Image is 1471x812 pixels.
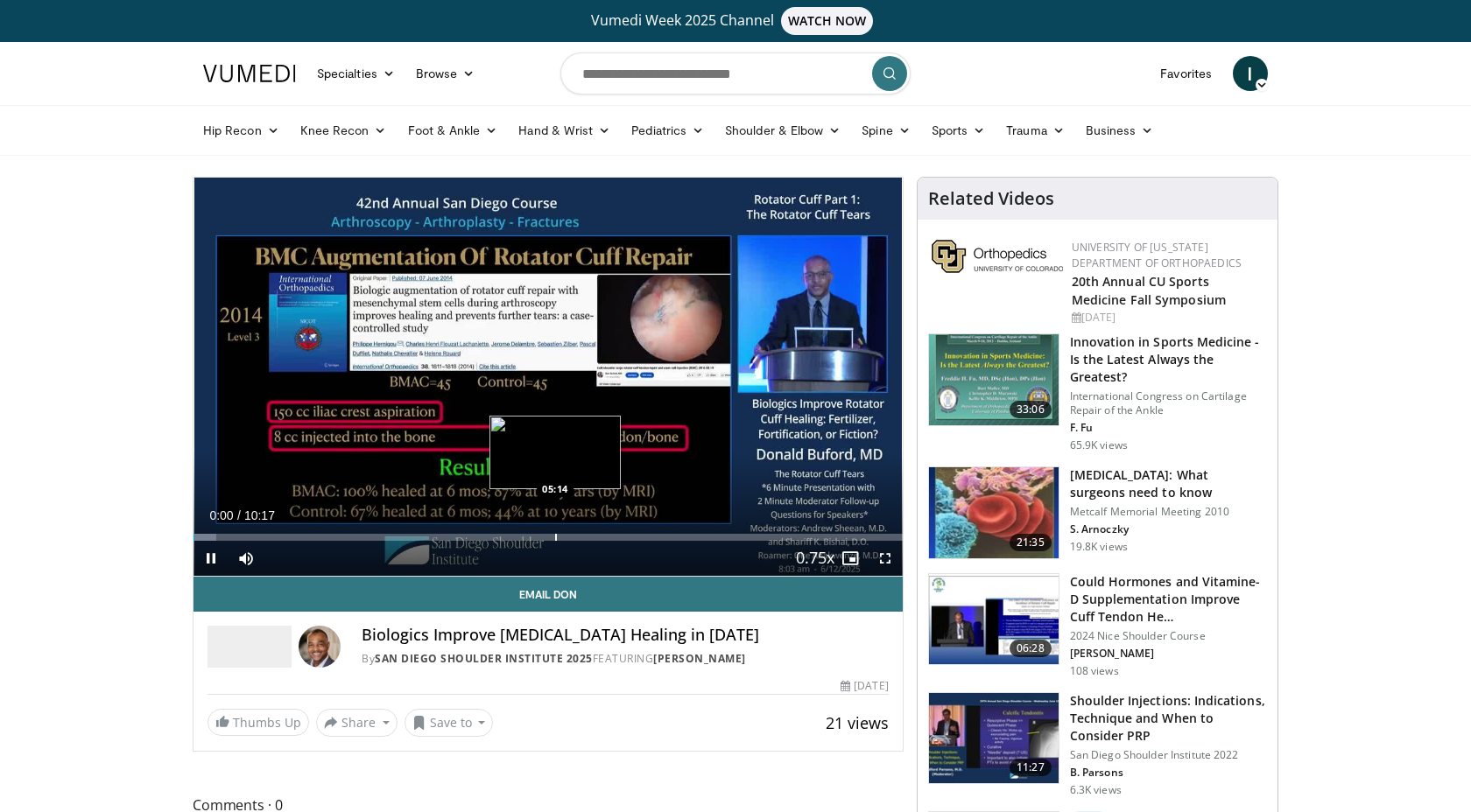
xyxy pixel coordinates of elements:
[851,113,920,148] a: Spine
[206,7,1265,35] a: Vumedi Week 2025 ChannelWATCH NOW
[929,334,1059,425] img: Title_Dublin_VuMedi_1.jpg.150x105_q85_crop-smart_upscale.jpg
[826,712,889,733] span: 21 views
[193,113,290,148] a: Hip Recon
[194,541,229,576] button: Pause
[1010,640,1052,657] span: 06:28
[244,508,275,522] span: 10:17
[1072,273,1226,308] a: 20th Annual CU Sports Medicine Fall Symposium
[229,541,264,576] button: Mute
[833,541,868,576] button: Enable picture-in-picture mode
[798,541,833,576] button: Playback Rate
[1070,647,1267,661] p: [PERSON_NAME]
[508,113,621,148] a: Hand & Wrist
[1070,692,1267,745] h3: Shoulder Injections: Indications, Technique and When to Consider PRP
[1072,310,1263,325] div: [DATE]
[1075,113,1165,148] a: Business
[781,7,874,35] span: WATCH NOW
[921,113,996,148] a: Sports
[929,693,1059,784] img: 0c794cab-9135-4761-9c1d-251fe1ec8b0b.150x105_q85_crop-smart_upscale.jpg
[1070,573,1267,626] h3: Could Hormones and Vitamine-D Supplementation Improve Cuff Tendon He…
[1070,389,1267,417] p: International Congress on Cartilage Repair of the Ankle
[362,651,889,667] div: By FEATURING
[208,709,309,736] a: Thumbs Up
[1070,766,1267,780] p: B. Parsons
[1070,629,1267,643] p: 2024 Nice Shoulder Course
[194,178,903,577] video-js: Video Player
[405,56,486,91] a: Browse
[714,113,851,148] a: Shoulder & Elbow
[929,574,1059,665] img: 17de1c7f-59a1-4573-aa70-5b679b1889c6.150x105_q85_crop-smart_upscale.jpg
[375,651,593,666] a: San Diego Shoulder Institute 2025
[929,467,1059,558] img: plasma_3.png.150x105_q85_crop-smart_upscale.jpg
[1010,401,1052,418] span: 33:06
[1070,522,1267,536] p: S. Arnoczky
[996,113,1075,148] a: Trauma
[1070,333,1267,386] h3: Innovation in Sports Medicine - Is the Latest Always the Greatest?
[489,416,621,489] img: image.jpeg
[928,573,1267,678] a: 06:28 Could Hormones and Vitamine-D Supplementation Improve Cuff Tendon He… 2024 Nice Shoulder Co...
[928,333,1267,452] a: 33:06 Innovation in Sports Medicine - Is the Latest Always the Greatest? International Congress o...
[560,52,911,94] input: Search topics, interventions
[928,466,1267,559] a: 21:35 [MEDICAL_DATA]: What surgeons need to know Metcalf Memorial Meeting 2010 S. Arnoczky 19.8K ...
[1010,534,1052,551] span: 21:35
[841,678,888,694] div: [DATE]
[1070,466,1267,501] h3: [MEDICAL_DATA]: What surgeons need to know
[1150,56,1222,91] a: Favorites
[209,508,233,522] span: 0:00
[932,240,1063,273] img: 355603a8-37da-49b6-856f-e00d7e9307d3.png.150x105_q85_autocrop_double_scale_upscale_version-0.2.png
[1070,505,1267,519] p: Metcalf Memorial Meeting 2010
[1070,421,1267,435] p: F. Fu
[362,626,889,645] h4: Biologics Improve [MEDICAL_DATA] Healing in [DATE]
[405,709,494,737] button: Save to
[316,709,398,737] button: Share
[1070,664,1119,678] p: 108 views
[1233,56,1268,91] a: I
[194,534,903,541] div: Progress Bar
[299,626,341,668] img: Avatar
[868,541,903,576] button: Fullscreen
[1010,759,1052,776] span: 11:27
[194,577,903,612] a: Email Don
[1070,438,1128,452] p: 65.9K views
[398,113,509,148] a: Foot & Ankle
[203,65,296,82] img: VuMedi Logo
[1070,540,1128,554] p: 19.8K views
[1070,748,1267,762] p: San Diego Shoulder Institute 2022
[306,56,405,91] a: Specialties
[621,113,714,148] a: Pediatrics
[1070,783,1122,797] p: 6.3K views
[1072,240,1242,270] a: University of [US_STATE] Department of Orthopaedics
[928,692,1267,797] a: 11:27 Shoulder Injections: Indications, Technique and When to Consider PRP San Diego Shoulder Ins...
[928,188,1054,209] h4: Related Videos
[290,113,398,148] a: Knee Recon
[653,651,746,666] a: [PERSON_NAME]
[208,626,292,668] img: San Diego Shoulder Institute 2025
[237,508,241,522] span: /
